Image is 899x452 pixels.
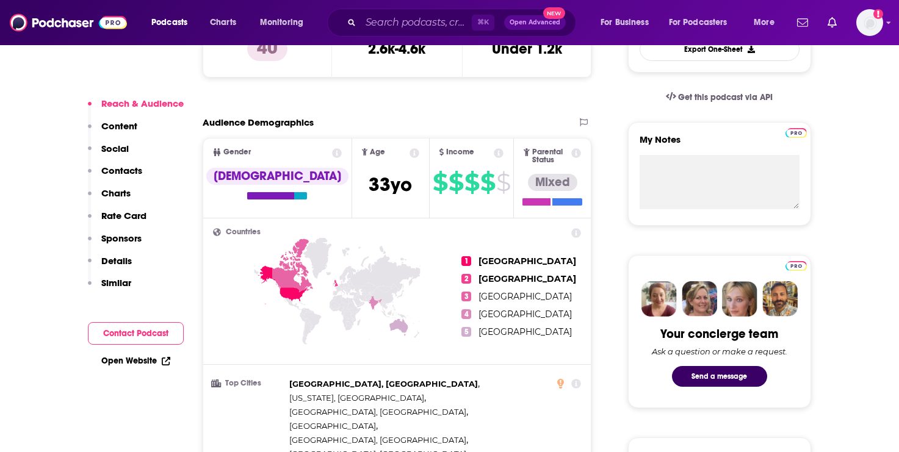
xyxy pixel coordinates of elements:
[478,309,572,320] span: [GEOGRAPHIC_DATA]
[543,7,565,19] span: New
[226,228,261,236] span: Countries
[672,366,767,387] button: Send a message
[856,9,883,36] button: Show profile menu
[745,13,790,32] button: open menu
[478,256,576,267] span: [GEOGRAPHIC_DATA]
[203,117,314,128] h2: Audience Demographics
[856,9,883,36] span: Logged in as systemsteam
[88,120,137,143] button: Content
[496,173,510,192] span: $
[151,14,187,31] span: Podcasts
[289,421,376,431] span: [GEOGRAPHIC_DATA]
[289,435,466,445] span: [GEOGRAPHIC_DATA], [GEOGRAPHIC_DATA]
[640,134,800,155] label: My Notes
[88,232,142,255] button: Sponsors
[101,356,170,366] a: Open Website
[661,13,745,32] button: open menu
[101,187,131,199] p: Charts
[260,14,303,31] span: Monitoring
[101,210,146,221] p: Rate Card
[480,173,495,192] span: $
[785,126,807,138] a: Pro website
[433,173,447,192] span: $
[449,173,463,192] span: $
[656,82,783,112] a: Get this podcast via API
[289,391,426,405] span: ,
[10,11,127,34] img: Podchaser - Follow, Share and Rate Podcasts
[289,377,480,391] span: ,
[461,256,471,266] span: 1
[478,326,572,337] span: [GEOGRAPHIC_DATA]
[88,277,131,300] button: Similar
[446,148,474,156] span: Income
[251,13,319,32] button: open menu
[88,210,146,232] button: Rate Card
[754,14,774,31] span: More
[88,165,142,187] button: Contacts
[88,143,129,165] button: Social
[361,13,472,32] input: Search podcasts, credits, & more...
[461,274,471,284] span: 2
[682,281,717,317] img: Barbara Profile
[641,281,677,317] img: Sydney Profile
[592,13,664,32] button: open menu
[88,187,131,210] button: Charts
[368,40,425,58] h3: 2.6k-4.6k
[289,379,478,389] span: [GEOGRAPHIC_DATA], [GEOGRAPHIC_DATA]
[101,120,137,132] p: Content
[669,14,728,31] span: For Podcasters
[464,173,479,192] span: $
[101,165,142,176] p: Contacts
[792,12,813,33] a: Show notifications dropdown
[247,37,287,61] p: 40
[88,322,184,345] button: Contact Podcast
[143,13,203,32] button: open menu
[101,98,184,109] p: Reach & Audience
[678,92,773,102] span: Get this podcast via API
[101,277,131,289] p: Similar
[478,291,572,302] span: [GEOGRAPHIC_DATA]
[213,379,284,387] h3: Top Cities
[289,393,424,403] span: [US_STATE], [GEOGRAPHIC_DATA]
[202,13,244,32] a: Charts
[823,12,842,33] a: Show notifications dropdown
[101,255,132,267] p: Details
[461,292,471,301] span: 3
[223,148,251,156] span: Gender
[289,405,468,419] span: ,
[101,232,142,244] p: Sponsors
[461,327,471,337] span: 5
[762,281,798,317] img: Jon Profile
[640,37,800,61] button: Export One-Sheet
[210,14,236,31] span: Charts
[528,174,577,191] div: Mixed
[660,326,778,342] div: Your concierge team
[532,148,569,164] span: Parental Status
[785,261,807,271] img: Podchaser Pro
[472,15,494,30] span: ⌘ K
[785,259,807,271] a: Pro website
[601,14,649,31] span: For Business
[478,273,576,284] span: [GEOGRAPHIC_DATA]
[652,346,787,356] div: Ask a question or make a request.
[101,143,129,154] p: Social
[461,309,471,319] span: 4
[873,9,883,19] svg: Add a profile image
[289,419,378,433] span: ,
[504,15,566,30] button: Open AdvancedNew
[88,98,184,120] button: Reach & Audience
[370,148,385,156] span: Age
[856,9,883,36] img: User Profile
[206,168,348,185] div: [DEMOGRAPHIC_DATA]
[289,407,466,417] span: [GEOGRAPHIC_DATA], [GEOGRAPHIC_DATA]
[339,9,588,37] div: Search podcasts, credits, & more...
[289,433,468,447] span: ,
[492,40,562,58] h3: Under 1.2k
[88,255,132,278] button: Details
[722,281,757,317] img: Jules Profile
[369,173,412,196] span: 33 yo
[785,128,807,138] img: Podchaser Pro
[510,20,560,26] span: Open Advanced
